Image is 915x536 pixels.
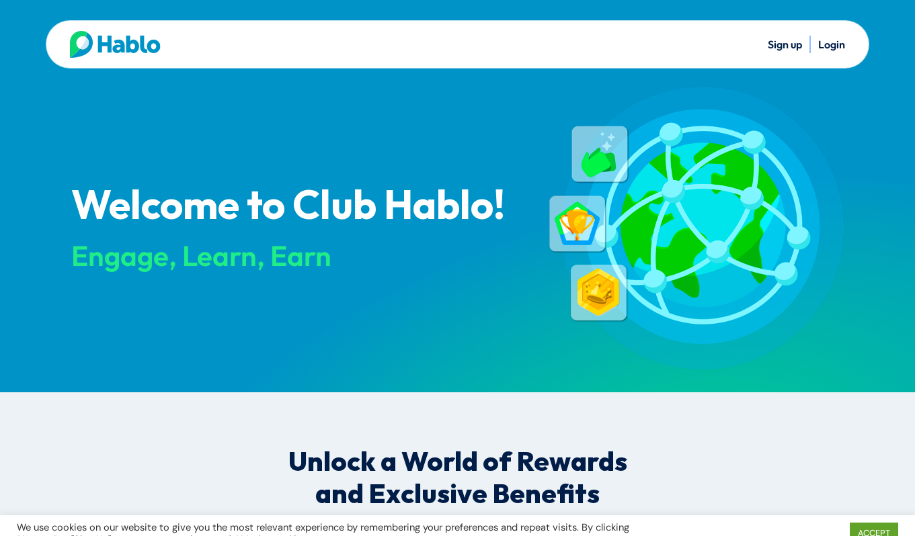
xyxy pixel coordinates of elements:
p: Welcome to Club Hablo! [71,185,526,229]
div: Engage, Learn, Earn [71,240,526,271]
a: Sign up [768,38,802,51]
a: Login [818,38,845,51]
img: Hablo logo main 2 [70,31,161,58]
p: Unlock a World of Rewards and Exclusive Benefits [278,447,638,511]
